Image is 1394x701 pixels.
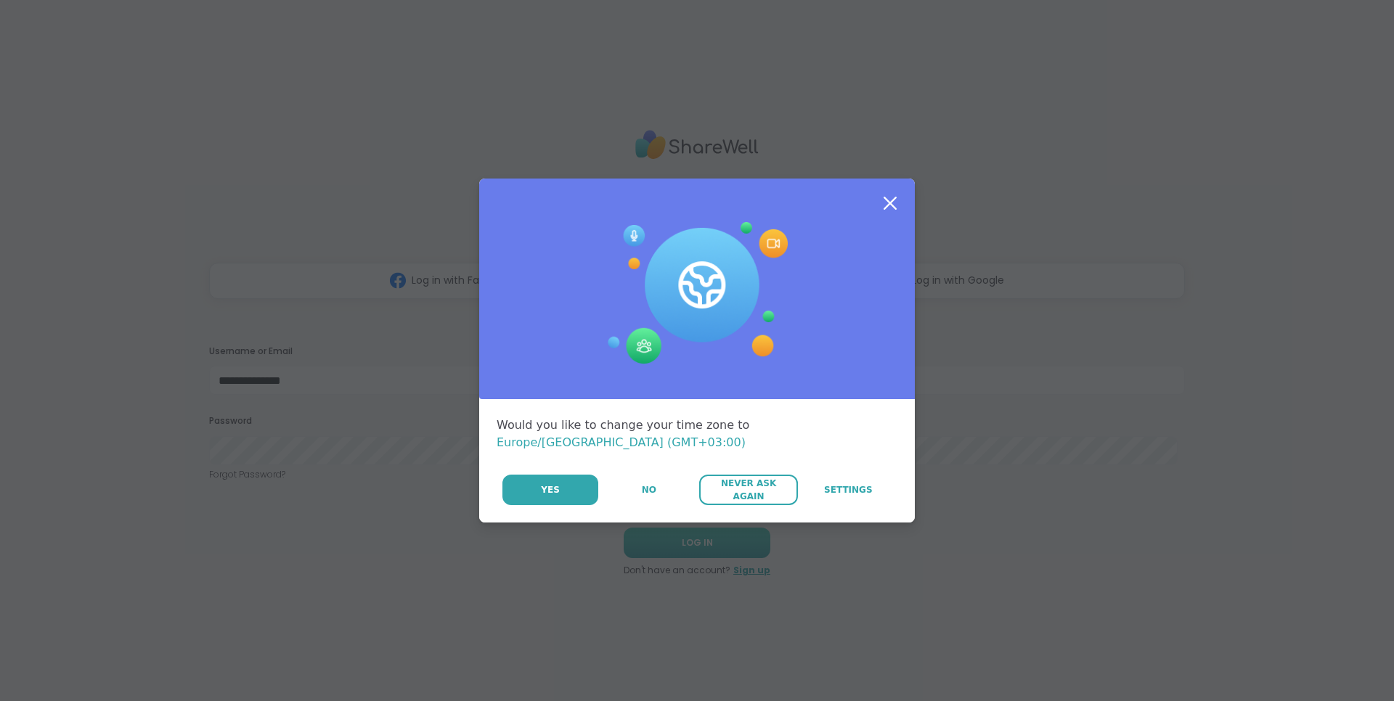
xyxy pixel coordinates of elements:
[606,222,788,364] img: Session Experience
[824,483,873,496] span: Settings
[497,417,897,451] div: Would you like to change your time zone to
[600,475,698,505] button: No
[642,483,656,496] span: No
[502,475,598,505] button: Yes
[497,435,746,449] span: Europe/[GEOGRAPHIC_DATA] (GMT+03:00)
[541,483,560,496] span: Yes
[706,477,790,503] span: Never Ask Again
[799,475,897,505] a: Settings
[699,475,797,505] button: Never Ask Again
